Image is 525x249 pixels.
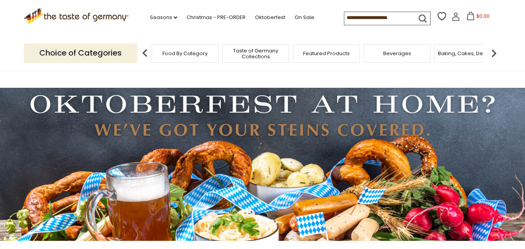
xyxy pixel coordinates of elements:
a: Baking, Cakes, Desserts [438,50,498,56]
img: previous arrow [137,45,153,61]
a: On Sale [295,13,314,22]
img: next arrow [486,45,502,61]
a: Taste of Germany Collections [225,48,287,59]
a: Christmas - PRE-ORDER [187,13,246,22]
p: Choice of Categories [24,44,137,63]
a: Food By Category [162,50,208,56]
a: Oktoberfest [255,13,285,22]
span: $0.00 [476,13,490,19]
button: $0.00 [462,12,495,23]
a: Seasons [150,13,177,22]
a: Featured Products [303,50,350,56]
a: Beverages [383,50,411,56]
